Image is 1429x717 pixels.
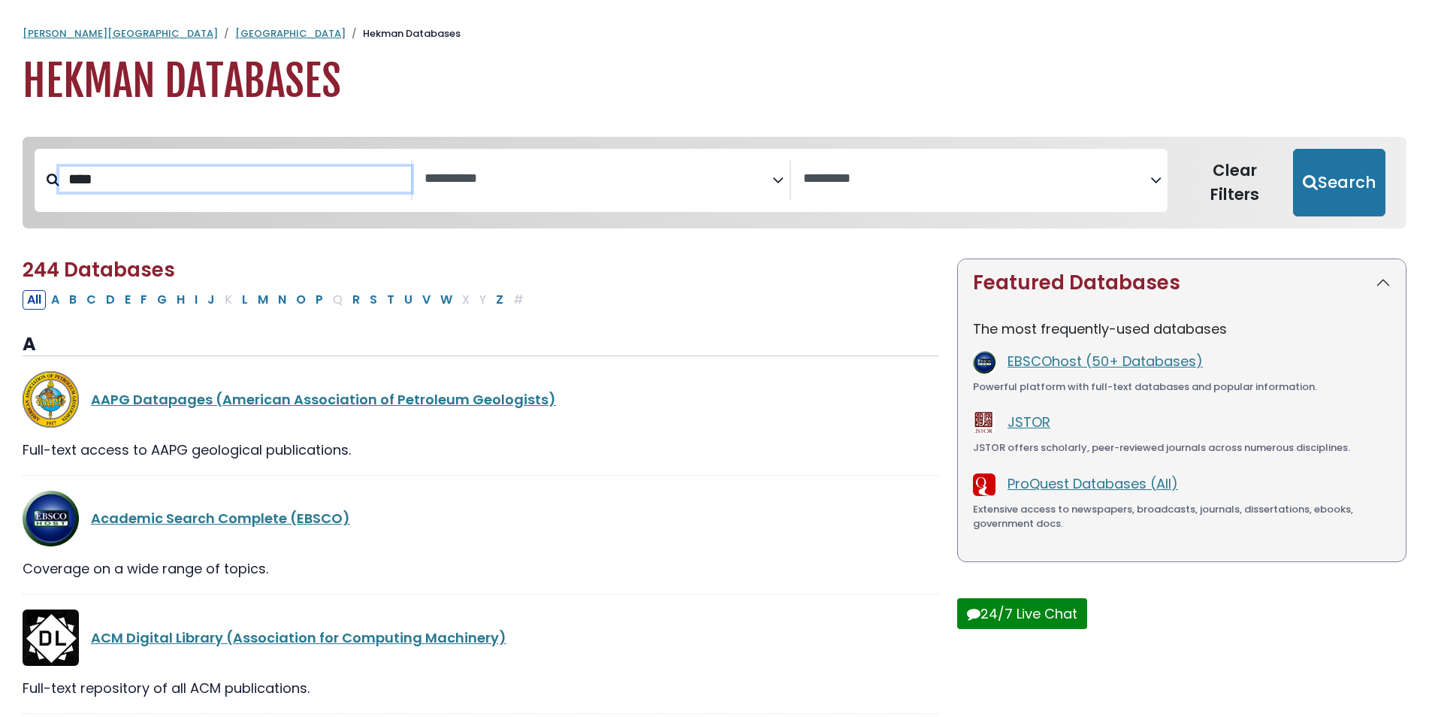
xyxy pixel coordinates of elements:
button: Filter Results R [348,290,364,310]
a: [PERSON_NAME][GEOGRAPHIC_DATA] [23,26,218,41]
button: Filter Results N [273,290,291,310]
div: JSTOR offers scholarly, peer-reviewed journals across numerous disciplines. [973,440,1391,455]
button: 24/7 Live Chat [957,598,1087,629]
button: Filter Results V [418,290,435,310]
button: Filter Results W [436,290,457,310]
a: Academic Search Complete (EBSCO) [91,509,350,528]
p: The most frequently-used databases [973,319,1391,339]
h1: Hekman Databases [23,56,1406,107]
button: Filter Results J [203,290,219,310]
button: Filter Results Z [491,290,508,310]
button: Filter Results P [311,290,328,310]
button: All [23,290,46,310]
div: Alpha-list to filter by first letter of database name [23,289,530,308]
a: AAPG Datapages (American Association of Petroleum Geologists) [91,390,556,409]
button: Filter Results S [365,290,382,310]
textarea: Search [424,171,772,187]
a: EBSCOhost (50+ Databases) [1008,352,1203,371]
div: Powerful platform with full-text databases and popular information. [973,380,1391,395]
button: Filter Results I [190,290,202,310]
button: Filter Results G [153,290,171,310]
button: Filter Results T [382,290,399,310]
button: Filter Results L [237,290,252,310]
div: Full-text access to AAPG geological publications. [23,440,939,460]
button: Submit for Search Results [1293,149,1385,216]
button: Filter Results C [82,290,101,310]
span: 244 Databases [23,256,175,283]
div: Coverage on a wide range of topics. [23,558,939,579]
div: Extensive access to newspapers, broadcasts, journals, dissertations, ebooks, government docs. [973,502,1391,531]
button: Filter Results A [47,290,64,310]
button: Filter Results H [172,290,189,310]
button: Filter Results E [120,290,135,310]
input: Search database by title or keyword [59,167,411,192]
a: JSTOR [1008,413,1050,431]
button: Filter Results O [292,290,310,310]
textarea: Search [803,171,1150,187]
button: Clear Filters [1177,149,1293,216]
nav: Search filters [23,137,1406,228]
button: Filter Results D [101,290,119,310]
button: Featured Databases [958,259,1406,307]
a: ProQuest Databases (All) [1008,474,1178,493]
li: Hekman Databases [346,26,461,41]
div: Full-text repository of all ACM publications. [23,678,939,698]
a: ACM Digital Library (Association for Computing Machinery) [91,628,506,647]
button: Filter Results B [65,290,81,310]
button: Filter Results F [136,290,152,310]
a: [GEOGRAPHIC_DATA] [235,26,346,41]
nav: breadcrumb [23,26,1406,41]
button: Filter Results M [253,290,273,310]
h3: A [23,334,939,356]
button: Filter Results U [400,290,417,310]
